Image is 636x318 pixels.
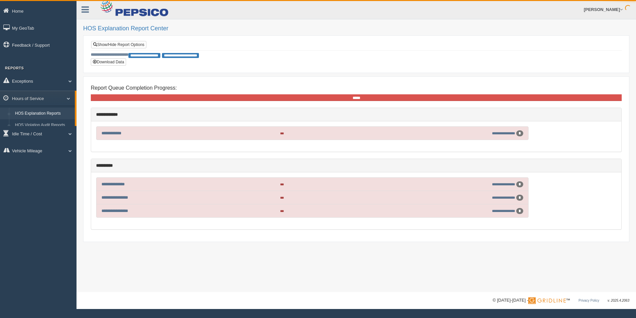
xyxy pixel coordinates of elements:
[91,85,622,91] h4: Report Queue Completion Progress:
[608,299,629,302] span: v. 2025.4.2063
[91,58,126,66] button: Download Data
[493,297,629,304] div: © [DATE]-[DATE] - ™
[12,108,75,120] a: HOS Explanation Reports
[83,25,629,32] h2: HOS Explanation Report Center
[91,41,146,48] a: Show/Hide Report Options
[578,299,599,302] a: Privacy Policy
[528,297,566,304] img: Gridline
[12,119,75,131] a: HOS Violation Audit Reports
